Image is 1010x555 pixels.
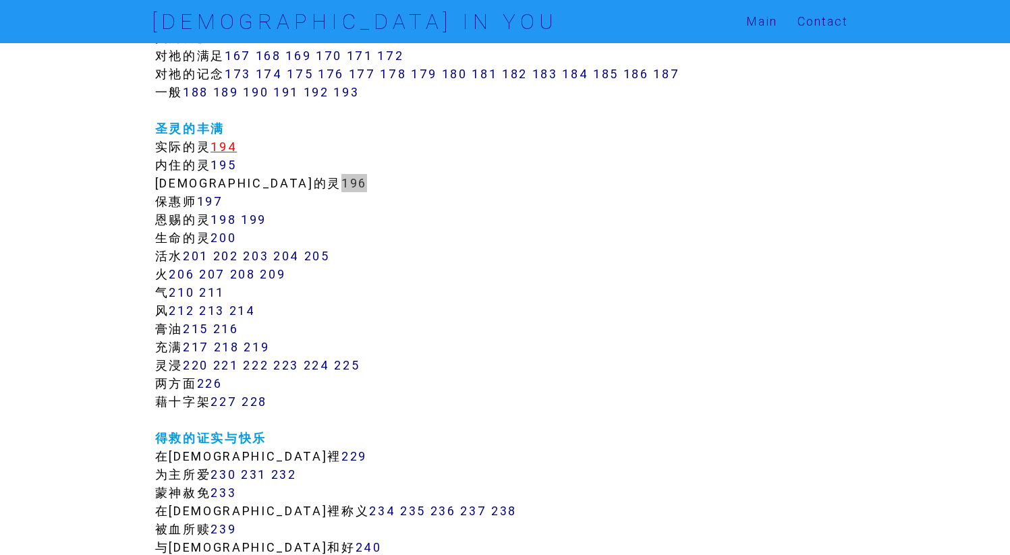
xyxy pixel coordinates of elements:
[211,230,236,245] a: 200
[442,66,468,82] a: 180
[430,503,456,519] a: 236
[241,212,266,227] a: 199
[230,266,256,282] a: 208
[334,357,360,373] a: 225
[155,430,266,446] a: 得救的证实与快乐
[256,66,283,82] a: 174
[241,467,266,482] a: 231
[211,467,236,482] a: 230
[349,66,376,82] a: 177
[562,66,588,82] a: 184
[213,84,239,100] a: 189
[183,248,208,264] a: 201
[213,357,239,373] a: 221
[197,376,223,391] a: 226
[491,503,517,519] a: 238
[532,66,558,82] a: 183
[243,248,269,264] a: 203
[653,66,679,82] a: 187
[623,66,649,82] a: 186
[169,303,194,318] a: 212
[304,248,330,264] a: 205
[256,48,281,63] a: 168
[183,357,208,373] a: 220
[199,285,225,300] a: 211
[211,394,237,409] a: 227
[377,48,403,63] a: 172
[273,84,299,100] a: 191
[273,248,300,264] a: 204
[271,467,297,482] a: 232
[214,339,240,355] a: 218
[229,303,256,318] a: 214
[285,48,311,63] a: 169
[244,339,269,355] a: 219
[183,321,208,337] a: 215
[213,321,239,337] a: 216
[502,66,528,82] a: 182
[369,503,395,519] a: 234
[287,66,313,82] a: 175
[225,66,251,82] a: 173
[197,194,223,209] a: 197
[953,494,1000,545] iframe: Chat
[211,212,236,227] a: 198
[411,66,437,82] a: 179
[169,285,194,300] a: 210
[260,266,285,282] a: 209
[155,121,225,136] a: 圣灵的丰满
[211,521,236,537] a: 239
[243,357,269,373] a: 222
[213,248,239,264] a: 202
[183,84,208,100] a: 188
[199,303,225,318] a: 213
[316,48,342,63] a: 170
[211,139,237,154] a: 194
[460,503,486,519] a: 237
[199,266,225,282] a: 207
[356,539,382,555] a: 240
[225,48,251,63] a: 167
[380,66,406,82] a: 178
[318,66,344,82] a: 176
[243,84,269,100] a: 190
[304,84,329,100] a: 192
[273,357,299,373] a: 223
[183,339,209,355] a: 217
[211,157,236,173] a: 195
[341,448,367,464] a: 229
[347,48,373,63] a: 171
[169,266,194,282] a: 206
[593,66,619,82] a: 185
[211,485,236,500] a: 233
[333,84,359,100] a: 193
[472,66,497,82] a: 181
[242,394,267,409] a: 228
[341,175,367,191] a: 196
[400,503,426,519] a: 235
[211,30,236,45] a: 166
[304,357,330,373] a: 224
